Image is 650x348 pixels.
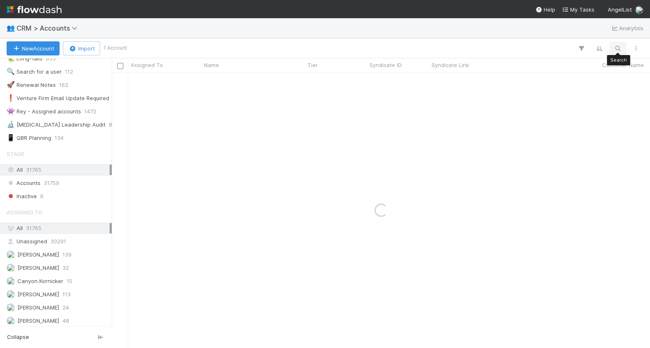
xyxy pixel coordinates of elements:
[62,316,69,326] span: 48
[602,61,644,69] span: Customer Name
[7,277,15,285] img: avatar_d1f4bd1b-0b26-4d9b-b8ad-69b413583d95.png
[7,108,15,115] span: 👾
[7,178,41,188] span: Accounts
[608,6,632,13] span: AngelList
[7,24,15,31] span: 👥
[103,44,127,52] small: 1 Account
[62,302,69,313] span: 24
[7,191,37,202] span: Inactive
[562,5,595,14] a: My Tasks
[369,61,402,69] span: Syndicate ID
[17,251,59,258] span: [PERSON_NAME]
[84,106,96,117] span: 1472
[7,53,43,64] div: Long-tails
[7,204,43,221] span: Assigned To
[62,250,72,260] span: 139
[204,61,219,69] span: Name
[55,133,64,143] span: 134
[65,67,73,77] span: 112
[109,120,119,130] span: 899
[7,121,15,128] span: 🔬
[63,41,100,55] button: Import
[7,81,15,88] span: 🚀
[17,291,59,298] span: [PERSON_NAME]
[67,276,72,286] span: 15
[7,41,60,55] button: NewAccount
[7,94,15,101] span: ❗
[26,165,41,175] span: 31765
[7,317,15,325] img: avatar_6cb813a7-f212-4ca3-9382-463c76e0b247.png
[7,223,110,233] div: All
[46,53,56,64] span: 655
[59,80,68,90] span: 162
[535,5,555,14] div: Help
[40,191,43,202] span: 6
[7,290,15,298] img: avatar_60e5bba5-e4c9-4ca2-8b5c-d649d5645218.png
[17,304,59,311] span: [PERSON_NAME]
[7,146,24,162] span: Stage
[7,55,15,62] span: 🐍
[432,61,469,69] span: Syndicate Link
[7,93,109,103] div: Venture Firm Email Update Required
[7,120,106,130] div: [MEDICAL_DATA] Leadership Audit
[7,80,56,90] div: Renewal Notes
[7,165,110,175] div: All
[7,264,15,272] img: avatar_9d20afb4-344c-4512-8880-fee77f5fe71b.png
[17,24,82,32] span: CRM > Accounts
[307,61,318,69] span: Tier
[62,263,69,273] span: 32
[7,2,62,17] img: logo-inverted-e16ddd16eac7371096b0.svg
[17,264,59,271] span: [PERSON_NAME]
[117,63,123,69] input: Toggle All Rows Selected
[7,134,15,141] span: 📱
[17,278,63,284] span: Canyon Kornicker
[562,6,595,13] span: My Tasks
[7,106,81,117] div: Rey - Assigned accounts
[26,225,41,231] span: 31765
[7,236,110,247] div: Unassigned
[7,303,15,312] img: avatar_8fe3758e-7d23-4e6b-a9f5-b81892974716.png
[131,61,163,69] span: Assigned To
[7,68,15,75] span: 🔍
[44,178,59,188] span: 31759
[7,133,51,143] div: QBR Planning
[611,23,643,33] a: Analytics
[7,334,29,341] span: Collapse
[635,6,643,14] img: avatar_87e1a465-5456-4979-8ac4-f0cdb5bbfe2d.png
[50,236,66,247] span: 30291
[62,289,71,300] span: 113
[7,67,62,77] div: Search for a user
[17,317,59,324] span: [PERSON_NAME]
[7,250,15,259] img: avatar_18c010e4-930e-4480-823a-7726a265e9dd.png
